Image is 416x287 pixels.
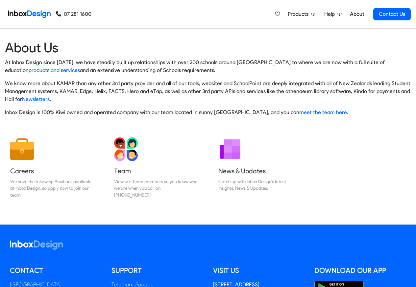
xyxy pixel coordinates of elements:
h5: Team [114,166,198,176]
h5: Careers [10,166,94,176]
a: About [348,8,366,21]
a: meet the team here [299,109,347,115]
a: products and services [29,67,80,73]
h5: Contact [10,266,102,275]
a: Products [285,8,318,21]
a: 07 281 1600 [56,10,91,18]
a: Contact Us [373,8,411,20]
h5: Download our App [314,266,406,275]
a: Help [322,8,344,21]
img: 2022_01_13_icon_team.svg [114,137,138,161]
div: View our Team members so you know who we are when you call on [PHONE_NUMBER] [114,178,198,198]
h5: Support [111,266,203,275]
span: Products [288,10,311,18]
a: News & Updates Catch up with Inbox Design's latest Insights, News & Updates. [213,132,307,203]
heading: About Us [5,39,411,56]
p: Inbox Design is 100% Kiwi owned and operated company with our team located in sunny [GEOGRAPHIC_D... [5,108,411,116]
div: We have the following Positions available at Inbox Design, so apply now to join our team [10,178,94,198]
img: 2022_01_12_icon_newsletter.svg [218,137,242,161]
span: Help [324,10,337,18]
p: At Inbox Design since [DATE], we have steadily built up relationships with over 200 schools aroun... [5,59,411,74]
h5: Visit us [213,266,305,275]
p: We know more about KAMAR than any other 3rd party provider and all of our tools, websites and Sch... [5,80,411,103]
img: logo_inboxdesign_white.svg [10,240,63,250]
a: Team View our Team members so you know who we are when you call on [PHONE_NUMBER] [109,132,203,203]
a: Careers We have the following Positions available at Inbox Design, so apply now to join our team [5,132,99,203]
div: Catch up with Inbox Design's latest Insights, News & Updates. [218,178,302,192]
a: Newsletters [22,96,50,102]
h5: News & Updates [218,166,302,176]
img: 2022_01_13_icon_job.svg [10,137,34,161]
